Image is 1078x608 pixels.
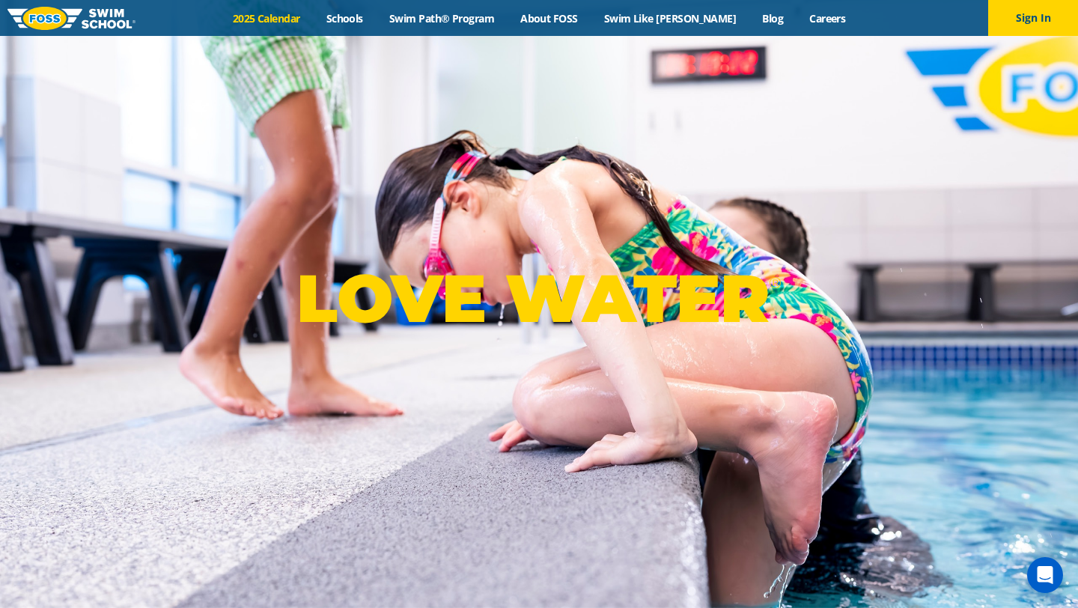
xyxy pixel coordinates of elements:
[219,11,313,25] a: 2025 Calendar
[1027,557,1063,593] div: Open Intercom Messenger
[376,11,507,25] a: Swim Path® Program
[296,258,781,338] p: LOVE WATER
[591,11,749,25] a: Swim Like [PERSON_NAME]
[7,7,135,30] img: FOSS Swim School Logo
[508,11,591,25] a: About FOSS
[749,11,797,25] a: Blog
[313,11,376,25] a: Schools
[769,273,781,292] sup: ®
[797,11,859,25] a: Careers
